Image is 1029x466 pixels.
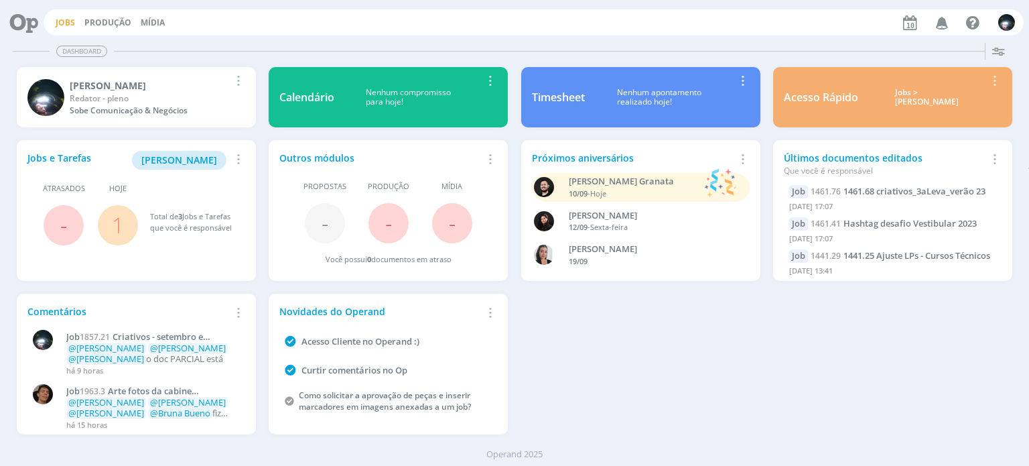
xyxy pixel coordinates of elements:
[789,231,996,250] div: [DATE] 17:07
[279,304,482,318] div: Novidades do Operand
[27,79,64,116] img: G
[109,183,127,194] span: Hoje
[33,384,53,404] img: P
[569,222,588,232] span: 12/09
[68,407,144,419] span: @[PERSON_NAME]
[521,67,760,127] a: TimesheetNenhum apontamentorealizado hoje!
[299,390,471,412] a: Como solicitar a aprovação de peças e inserir marcadores em imagens anexadas a um job?
[66,420,107,430] span: há 15 horas
[27,304,230,318] div: Comentários
[843,249,990,261] span: 1441.25 Ajuste LPs - Cursos Técnicos
[112,211,124,239] a: 1
[33,330,53,350] img: G
[334,88,482,107] div: Nenhum compromisso para hoje!
[789,198,996,218] div: [DATE] 17:07
[68,396,144,408] span: @[PERSON_NAME]
[132,151,226,170] button: [PERSON_NAME]
[66,385,192,408] span: Arte fotos da cabine fotográfica
[441,181,462,192] span: Mídia
[66,343,238,364] p: o doc PARCIAL está
[137,17,169,28] button: Mídia
[68,353,144,365] span: @[PERSON_NAME]
[811,218,841,229] span: 1461.41
[66,365,103,375] span: há 9 horas
[569,256,588,266] span: 19/09
[534,177,554,197] img: B
[150,396,226,408] span: @[PERSON_NAME]
[43,183,85,194] span: Atrasados
[569,209,734,223] div: Luana da Silva de Andrade
[68,342,144,354] span: @[PERSON_NAME]
[84,17,131,28] a: Produção
[789,185,808,198] div: Job
[585,88,734,107] div: Nenhum apontamento realizado hoje!
[301,364,407,376] a: Curtir comentários no Op
[279,89,334,105] div: Calendário
[279,151,482,165] div: Outros módulos
[789,249,808,263] div: Job
[141,17,165,28] a: Mídia
[80,386,105,397] span: 1963.3
[141,154,217,166] span: [PERSON_NAME]
[326,254,452,266] div: Você possui documentos em atraso
[66,331,203,353] span: Criativos - setembro e outubro
[70,105,230,117] div: Sobe Comunicação & Negócios
[385,209,392,237] span: -
[368,181,409,192] span: Produção
[789,217,808,231] div: Job
[998,11,1016,34] button: G
[80,331,110,343] span: 1857.21
[80,17,135,28] button: Produção
[811,185,985,197] a: 1461.761461.68 criativos_3aLeva_verão 23
[569,188,588,198] span: 10/09
[811,186,841,197] span: 1461.76
[60,211,67,239] span: -
[534,211,554,231] img: L
[843,217,977,229] span: Hashtag desafio Vestibular 2023
[66,332,238,343] a: Job1857.21Criativos - setembro e outubro
[66,386,238,397] a: Job1963.3Arte fotos da cabine fotográfica
[784,89,858,105] div: Acesso Rápido
[303,181,346,192] span: Propostas
[301,335,419,347] a: Acesso Cliente no Operand :)
[322,209,328,237] span: -
[534,245,554,265] img: C
[811,217,977,229] a: 1461.41Hashtag desafio Vestibular 2023
[998,14,1015,31] img: G
[784,151,986,177] div: Últimos documentos editados
[150,407,210,419] span: @Bruna Bueno
[56,46,107,57] span: Dashboard
[868,88,986,107] div: Jobs > [PERSON_NAME]
[17,67,256,127] a: G[PERSON_NAME]Redator - plenoSobe Comunicação & Negócios
[56,17,75,28] a: Jobs
[449,209,456,237] span: -
[532,151,734,165] div: Próximos aniversários
[784,165,986,177] div: Que você é responsável
[569,175,698,188] div: Bruno Corralo Granata
[811,250,841,261] span: 1441.29
[70,78,230,93] div: Giovanni Zacchini
[532,89,585,105] div: Timesheet
[66,398,238,418] p: fiz duas ideias para arte da cabine, seguindo as 3 cores solicitadas pelo...
[27,151,230,170] div: Jobs e Tarefas
[590,222,628,232] span: Sexta-feira
[70,93,230,105] div: Redator - pleno
[843,185,985,197] span: 1461.68 criativos_3aLeva_verão 23
[52,17,79,28] button: Jobs
[789,263,996,282] div: [DATE] 13:41
[811,249,990,261] a: 1441.291441.25 Ajuste LPs - Cursos Técnicos
[569,188,698,200] div: -
[569,222,734,233] div: -
[150,342,226,354] span: @[PERSON_NAME]
[569,243,734,256] div: Caroline Fagundes Pieczarka
[178,211,182,221] span: 3
[150,211,232,233] div: Total de Jobs e Tarefas que você é responsável
[590,188,606,198] span: Hoje
[132,153,226,166] a: [PERSON_NAME]
[367,254,371,264] span: 0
